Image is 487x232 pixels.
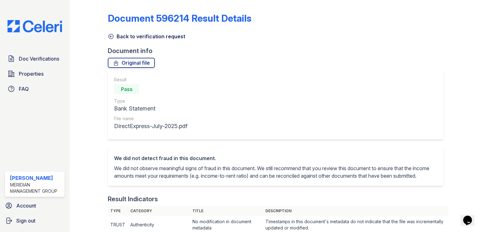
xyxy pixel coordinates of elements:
div: We did not detect fraud in this document. [114,154,437,162]
div: Bank Statement [114,104,187,113]
a: Document 596214 Result Details [108,13,251,24]
a: Account [3,199,67,212]
th: Type [108,206,128,216]
a: Sign out [3,214,67,227]
div: Result Indicators [108,195,158,203]
div: DirectExpress-July-2025.pdf [114,122,187,131]
th: Title [190,206,263,216]
a: Properties [5,67,65,80]
div: Pass [114,84,139,94]
div: [PERSON_NAME] [10,174,62,182]
span: Account [16,202,36,209]
div: Document info [108,46,448,55]
a: Original file [108,58,155,68]
a: Doc Verifications [5,52,65,65]
a: Back to verification request [108,33,185,40]
span: Doc Verifications [19,55,59,62]
div: Type [114,98,187,104]
img: CE_Logo_Blue-a8612792a0a2168367f1c8372b55b34899dd931a85d93a1a3d3e32e68fde9ad4.png [3,20,67,32]
iframe: chat widget [461,207,481,226]
span: Sign out [16,217,35,224]
div: File name [114,116,187,122]
th: Category [128,206,190,216]
th: Description [263,206,448,216]
div: Result [114,77,187,83]
span: FAQ [19,85,29,93]
div: Meridian Management Group [10,182,62,194]
a: FAQ [5,83,65,95]
p: We did not observe meaningful signs of fraud in this document. We still recommend that you review... [114,165,437,180]
span: Properties [19,70,44,78]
